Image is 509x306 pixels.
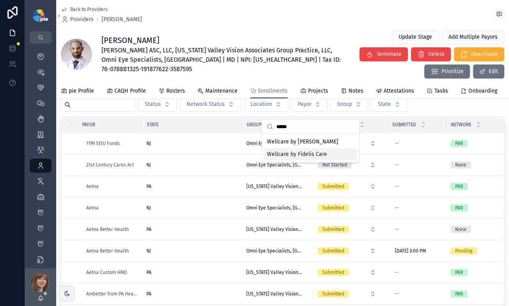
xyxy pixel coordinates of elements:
a: Aetna [86,205,137,211]
span: CAQH Profile [114,87,146,95]
a: Select Button [311,179,383,194]
button: Select Button [311,222,382,236]
button: Select Button [311,158,382,172]
span: State [378,100,391,108]
a: Ambetter from PA Health & Wellness [86,291,137,297]
button: Terminate [360,47,408,61]
a: Projects [300,84,328,100]
button: Select Button [291,97,327,112]
span: NJ [146,140,151,147]
a: pie Profile [61,84,94,100]
span: pie Profile [69,87,94,95]
span: Back to Providers [70,6,108,13]
a: PAR [450,204,500,211]
div: -- [395,183,399,190]
button: Select Button [371,97,407,112]
span: Omni Eye Specialists, [GEOGRAPHIC_DATA] [246,140,302,147]
a: [US_STATE] Valley Vision Associates Group Practice, LLC [246,291,302,297]
a: Aetna Better Health [86,248,137,254]
a: Aetna [86,205,99,211]
span: Network Status [187,100,225,108]
span: Payor [82,122,95,128]
span: Enrollments [258,87,288,95]
button: Select Button [311,201,382,215]
button: Select Button [244,97,288,112]
a: Notes [341,84,363,100]
a: Select Button [311,222,383,237]
a: Aetna [86,183,137,190]
span: PA [146,291,151,297]
span: NJ [146,205,151,211]
span: Omni Eye Specialists, [GEOGRAPHIC_DATA] [246,248,302,254]
a: NJ [146,140,237,147]
a: PAR [450,269,500,276]
span: [US_STATE] Valley Vision Associates Group Practice, LLC [246,226,302,233]
a: PAR [450,290,500,297]
button: Prioritize [424,64,470,79]
div: Submitted [322,226,344,233]
span: [US_STATE] Valley Vision Associates Group Practice, LLC [246,269,302,276]
span: Rosters [166,87,185,95]
span: Projects [308,87,328,95]
div: Pending [455,247,472,254]
span: PA [146,183,151,190]
span: Deactivate [471,50,498,58]
div: PAR [455,183,463,190]
a: Aetna Better Health [86,248,129,254]
a: Onboarding [461,84,497,100]
button: Update Stage [392,30,439,44]
div: Submitted [322,247,344,254]
a: -- [392,159,441,171]
span: NJ [146,248,151,254]
a: -- [392,180,441,193]
a: CAQH Profile [107,84,146,100]
a: None [450,226,500,233]
span: Status [145,100,161,108]
div: Submitted [322,290,344,297]
span: Update Stage [399,33,432,41]
span: Aetna Custom HMO [86,269,127,276]
span: Prioritize [441,68,464,75]
span: Omni Eye Specialists, [GEOGRAPHIC_DATA] [246,162,302,168]
div: Submitted [322,269,344,276]
a: Maintenance [198,84,238,100]
span: Providers [70,16,94,23]
a: NJ [146,205,237,211]
button: Add Multiple Payors [442,30,504,44]
button: Select Button [331,97,368,112]
button: Select Button [311,265,382,279]
a: 21st Century Cares Act [86,162,137,168]
span: Omni Eye Specialists, [GEOGRAPHIC_DATA] [246,205,302,211]
div: PAR [455,290,463,297]
a: [DATE] 3:00 PM [392,245,441,257]
a: Attestations [376,84,414,100]
a: PA [146,183,237,190]
span: Group [247,122,262,128]
button: Select Button [138,97,177,112]
div: Suggestions [262,134,359,162]
a: Aetna [86,183,99,190]
button: Deactivate [454,47,504,61]
div: -- [395,162,399,168]
span: Add Multiple Payors [448,33,498,41]
a: 1199 SEIU Funds [86,140,120,147]
a: 1199 SEIU Funds [86,140,137,147]
span: Submitted [392,122,416,128]
a: Select Button [311,265,383,280]
span: [DATE] 3:00 PM [395,248,426,254]
div: None [455,226,466,233]
a: PAR [450,183,500,190]
span: Group [337,100,352,108]
span: Delete [428,50,445,58]
a: -- [392,223,441,236]
span: PA [146,269,151,276]
a: Select Button [311,286,383,301]
a: -- [392,137,441,150]
a: [PERSON_NAME] [101,16,142,23]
